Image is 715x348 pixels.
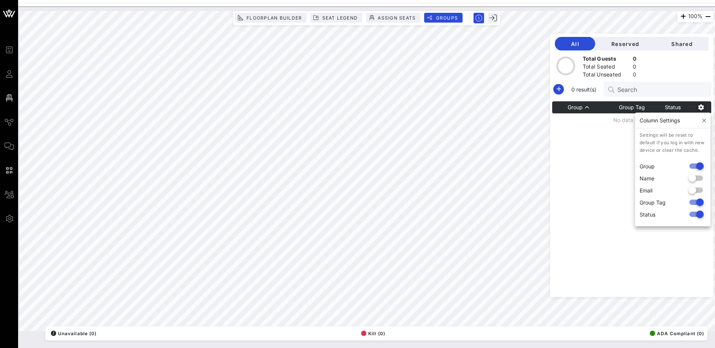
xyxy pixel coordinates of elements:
[435,15,458,21] span: Groups
[568,101,619,113] th: Group: Sorted ascending. Activate to sort descending.
[640,198,666,206] span: Group Tag
[561,41,589,47] span: All
[568,104,583,110] span: Group
[640,174,654,182] span: Name
[648,328,704,339] button: ADA Compliant (0)
[633,55,636,64] div: 0
[377,15,416,21] span: Assign Seats
[552,113,711,127] td: No data available
[640,162,655,170] span: Group
[640,186,652,194] span: Email
[583,63,630,72] div: Total Seated
[51,331,56,336] div: /
[655,37,709,50] button: Shared
[677,11,713,22] div: 100%
[619,101,655,113] th: Group Tag
[640,117,680,124] span: Column Settings
[595,37,655,50] button: Reserved
[361,331,385,336] span: Kill (0)
[655,101,691,113] th: Status
[366,13,420,23] button: Assign Seats
[310,13,362,23] button: Seat Legend
[601,41,649,47] span: Reserved
[568,85,599,93] span: 0 result(s)
[555,37,595,50] button: All
[424,13,462,23] button: Groups
[246,15,302,21] span: Floorplan Builder
[583,55,630,64] div: Total Guests
[322,15,358,21] span: Seat Legend
[583,71,630,80] div: Total Unseated
[650,331,704,336] span: ADA Compliant (0)
[633,63,636,72] div: 0
[359,328,385,339] button: Kill (0)
[661,41,703,47] span: Shared
[640,211,655,218] span: Status
[51,331,96,336] span: Unavailable (0)
[235,13,306,23] button: Floorplan Builder
[633,71,636,80] div: 0
[49,328,96,339] button: /Unavailable (0)
[635,128,710,154] div: Settings will be reset to default if you log in with new device or clear the cache.
[619,104,645,110] span: Group Tag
